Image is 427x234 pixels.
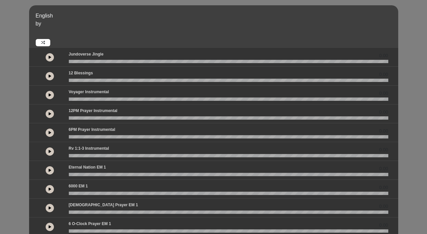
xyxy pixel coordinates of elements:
span: 0.00 [379,203,388,210]
p: Jundoverse Jingle [69,51,104,57]
span: 0.00 [379,109,388,116]
p: Voyager Instrumental [69,89,109,95]
p: 12 Blessings [69,70,93,76]
p: 6PM Prayer Instrumental [69,127,115,133]
span: 0.00 [379,90,388,97]
span: 0.00 [379,71,388,78]
span: 0.00 [379,222,388,229]
span: 0.00 [379,128,388,135]
p: 12PM Prayer Instrumental [69,108,117,114]
span: 0.00 [379,146,388,153]
span: 0.00 [379,184,388,191]
span: 0.00 [379,52,388,59]
p: Rv 1:1-3 Instrumental [69,145,109,151]
p: English [36,12,397,20]
p: 6 o-clock prayer EM 1 [69,221,111,227]
span: 0.00 [379,165,388,172]
p: Eternal Nation EM 1 [69,164,106,170]
p: 6000 EM 1 [69,183,88,189]
span: by [36,21,41,26]
p: [DEMOGRAPHIC_DATA] prayer EM 1 [69,202,138,208]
